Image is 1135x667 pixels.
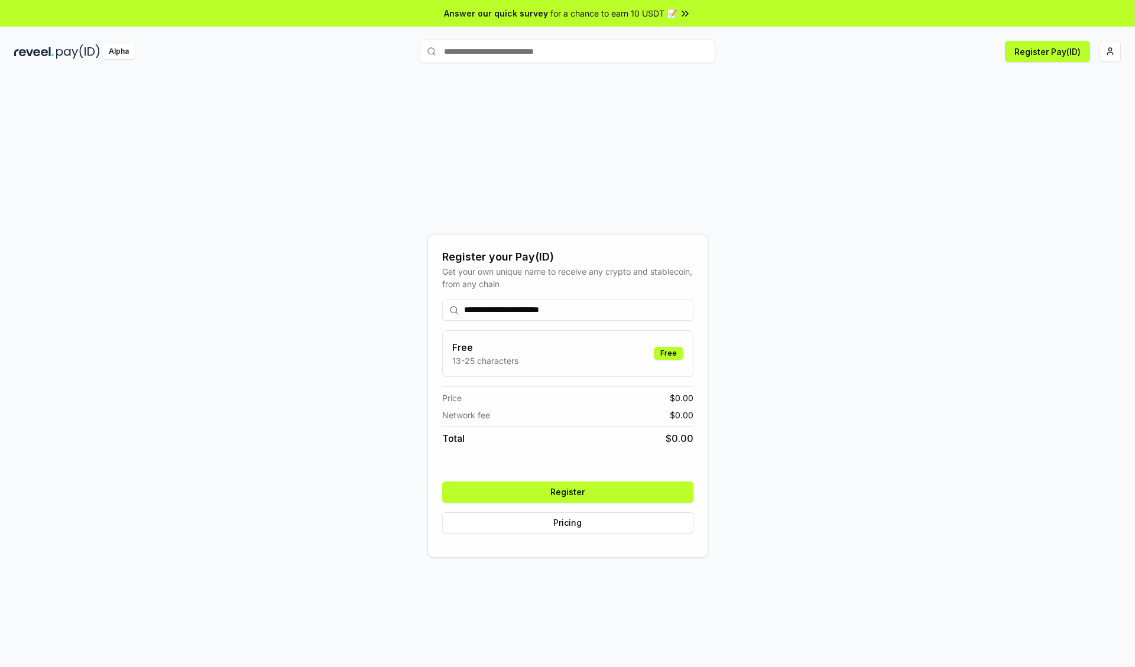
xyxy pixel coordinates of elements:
[452,354,518,367] p: 13-25 characters
[550,7,677,19] span: for a chance to earn 10 USDT 📝
[56,44,100,59] img: pay_id
[442,392,462,404] span: Price
[666,431,693,445] span: $ 0.00
[442,409,490,421] span: Network fee
[1005,41,1090,62] button: Register Pay(ID)
[654,347,683,360] div: Free
[442,481,693,503] button: Register
[670,409,693,421] span: $ 0.00
[670,392,693,404] span: $ 0.00
[442,265,693,290] div: Get your own unique name to receive any crypto and stablecoin, from any chain
[442,512,693,533] button: Pricing
[14,44,54,59] img: reveel_dark
[452,340,518,354] h3: Free
[442,249,693,265] div: Register your Pay(ID)
[442,431,465,445] span: Total
[444,7,548,19] span: Answer our quick survey
[102,44,135,59] div: Alpha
